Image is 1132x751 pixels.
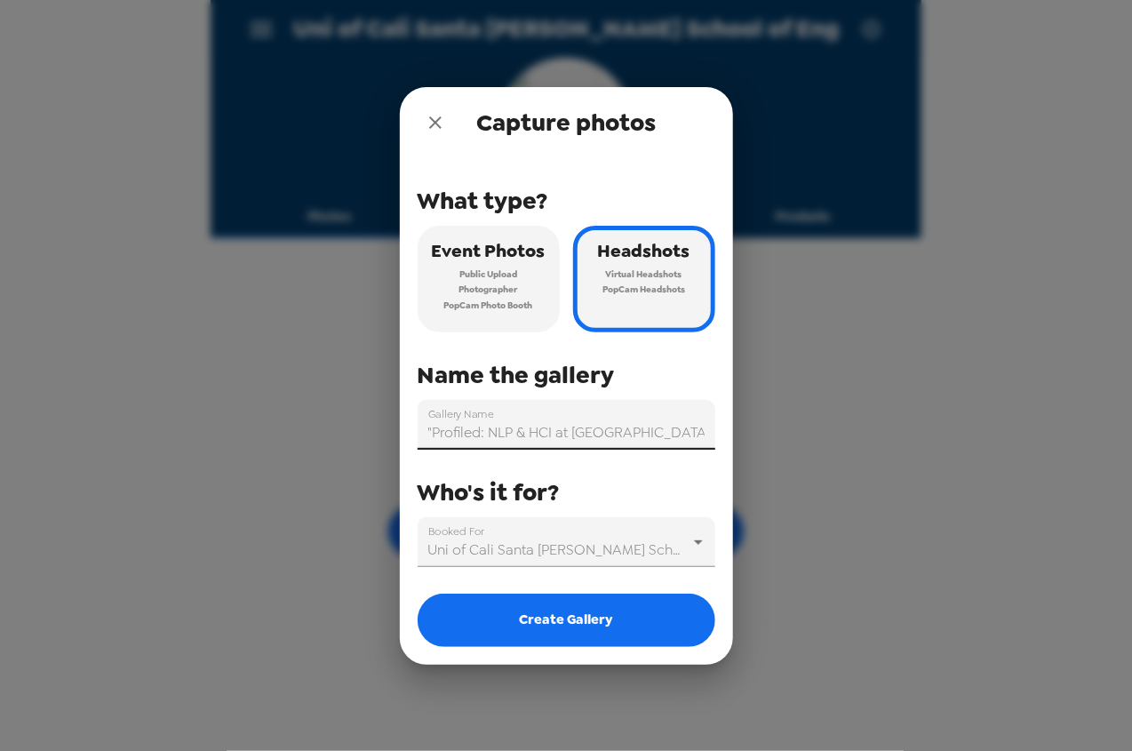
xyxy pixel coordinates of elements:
span: Headshots [598,236,690,267]
button: Event PhotosPublic UploadPhotographerPopCam Photo Booth [418,226,560,332]
span: Name the gallery [418,359,615,391]
span: Capture photos [476,107,656,139]
span: Event Photos [432,236,546,267]
label: Gallery Name [428,406,494,421]
button: HeadshotsVirtual HeadshotsPopCam Headshots [573,226,715,332]
span: Photographer [459,282,518,298]
div: Uni of Cali Santa [PERSON_NAME] School of Eng [418,517,715,567]
button: close [418,105,453,140]
span: What type? [418,185,548,217]
span: Who's it for? [418,476,560,508]
label: Booked For [428,523,484,539]
span: PopCam Headshots [602,282,685,298]
span: Virtual Headshots [606,267,682,283]
span: Public Upload [459,267,517,283]
button: Create Gallery [418,594,715,647]
span: PopCam Photo Booth [444,298,533,314]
